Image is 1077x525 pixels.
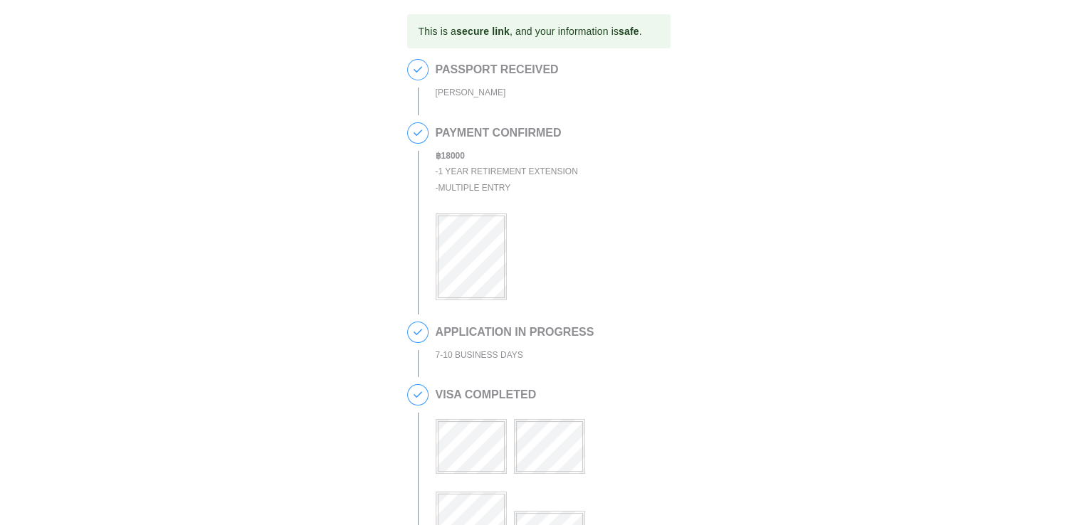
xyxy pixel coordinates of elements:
span: 1 [408,60,428,80]
h2: PAYMENT CONFIRMED [436,127,578,139]
b: safe [619,26,639,37]
h2: VISA COMPLETED [436,388,663,401]
h2: APPLICATION IN PROGRESS [436,326,594,339]
div: [PERSON_NAME] [436,85,559,101]
b: secure link [456,26,510,37]
div: - Multiple entry [436,180,578,196]
b: ฿ 18000 [436,151,465,161]
div: 7-10 BUSINESS DAYS [436,347,594,364]
span: 4 [408,385,428,405]
div: This is a , and your information is . [419,18,642,44]
h2: PASSPORT RECEIVED [436,63,559,76]
div: - 1 Year Retirement Extension [436,164,578,180]
span: 2 [408,123,428,143]
span: 3 [408,322,428,342]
